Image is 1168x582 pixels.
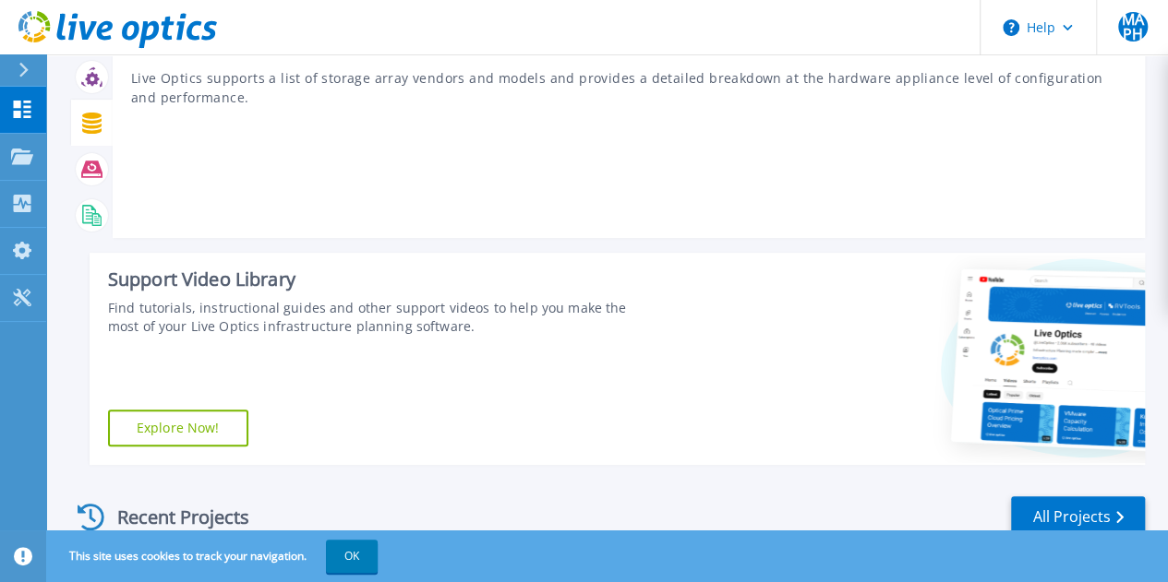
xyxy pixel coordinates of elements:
[1118,12,1148,42] span: MAPH
[71,494,274,540] div: Recent Projects
[131,68,1126,107] p: Live Optics supports a list of storage array vendors and models and provides a detailed breakdown...
[51,540,378,573] span: This site uses cookies to track your navigation.
[326,540,378,573] button: OK
[108,299,656,336] div: Find tutorials, instructional guides and other support videos to help you make the most of your L...
[108,267,656,291] div: Support Video Library
[1011,496,1145,538] a: All Projects
[108,410,248,446] a: Explore Now!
